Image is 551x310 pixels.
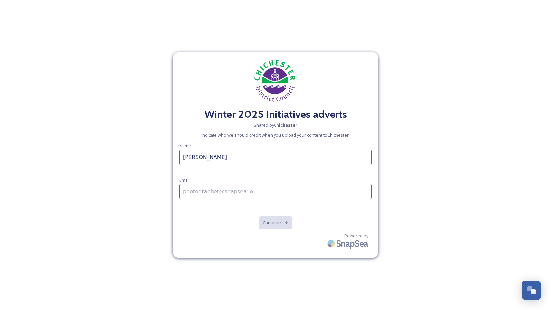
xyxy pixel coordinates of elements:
[344,233,368,239] span: Powered by
[254,122,297,128] span: Shared by
[179,177,190,183] span: Email
[242,59,309,103] img: chichester-district-council-logo.jpeg
[179,143,191,149] span: Name
[179,106,372,122] h2: Winter 2025 Initiatives adverts
[179,184,372,199] input: photographer@snapsea.io
[325,236,372,251] img: SnapSea Logo
[201,132,350,138] span: Indicate who we should credit when you upload your content to Chichester .
[274,122,297,128] strong: Chichester
[179,150,372,165] input: Name
[259,216,292,229] button: Continue
[522,281,541,300] button: Open Chat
